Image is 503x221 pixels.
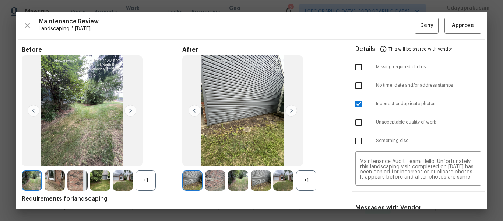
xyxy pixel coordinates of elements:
[349,58,487,76] div: Missing required photos
[349,132,487,150] div: Something else
[388,40,452,58] span: This will be shared with vendor
[182,46,343,53] span: After
[296,170,316,191] div: +1
[415,18,439,34] button: Deny
[39,25,415,32] span: Landscaping * [DATE]
[349,95,487,113] div: Incorrect or duplicate photos
[376,119,481,125] span: Unacceptable quality of work
[355,40,375,58] span: Details
[39,18,415,25] span: Maintenance Review
[285,105,297,117] img: right-chevron-button-url
[22,195,343,203] span: Requirements for landscaping
[376,82,481,89] span: No time, date and/or address stamps
[452,21,474,30] span: Approve
[420,21,433,30] span: Deny
[349,113,487,132] div: Unacceptable quality of work
[124,105,136,117] img: right-chevron-button-url
[360,159,477,180] textarea: Maintenance Audit Team: Hello! Unfortunately this landscaping visit completed on [DATE] has been ...
[28,105,39,117] img: left-chevron-button-url
[444,18,481,34] button: Approve
[136,170,156,191] div: +1
[376,64,481,70] span: Missing required photos
[189,105,200,117] img: left-chevron-button-url
[349,76,487,95] div: No time, date and/or address stamps
[376,101,481,107] span: Incorrect or duplicate photos
[22,46,182,53] span: Before
[355,205,421,211] span: Messages with Vendor
[376,138,481,144] span: Something else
